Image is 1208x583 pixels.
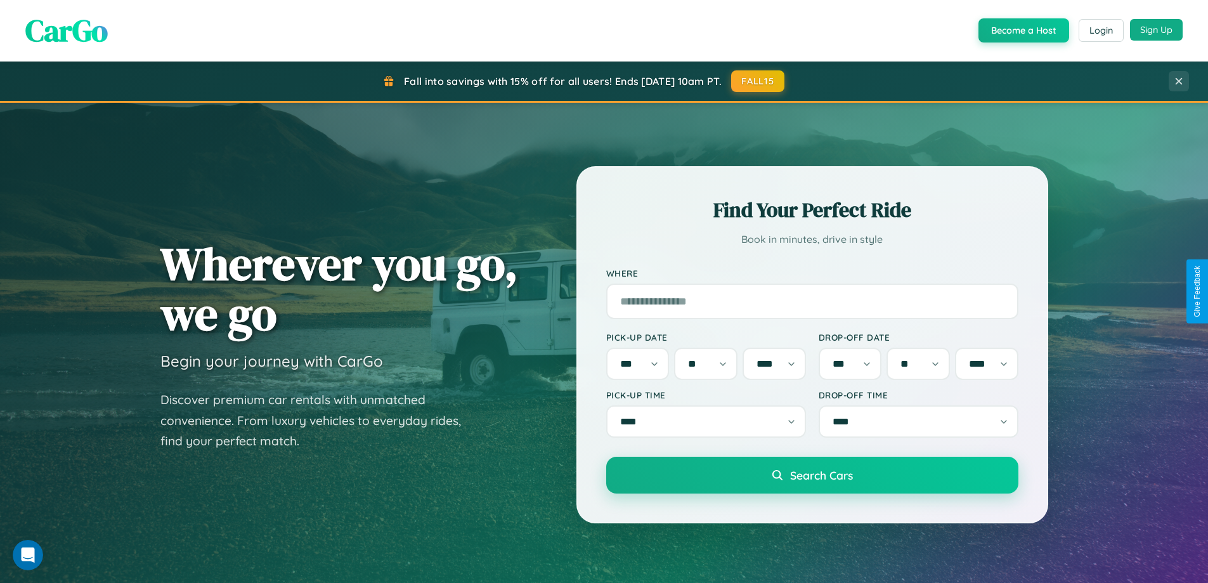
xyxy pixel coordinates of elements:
label: Pick-up Time [606,390,806,400]
button: Become a Host [978,18,1069,43]
p: Discover premium car rentals with unmatched convenience. From luxury vehicles to everyday rides, ... [160,390,477,452]
button: Login [1079,19,1124,42]
iframe: Intercom live chat [13,540,43,570]
button: FALL15 [731,70,784,92]
p: Book in minutes, drive in style [606,230,1018,249]
h2: Find Your Perfect Ride [606,196,1018,224]
label: Pick-up Date [606,332,806,343]
span: CarGo [25,10,108,51]
div: Give Feedback [1193,266,1202,317]
label: Where [606,268,1018,278]
label: Drop-off Time [819,390,1018,400]
h1: Wherever you go, we go [160,239,518,339]
h3: Begin your journey with CarGo [160,351,383,370]
button: Search Cars [606,457,1018,494]
label: Drop-off Date [819,332,1018,343]
button: Sign Up [1130,19,1183,41]
span: Search Cars [790,468,853,482]
span: Fall into savings with 15% off for all users! Ends [DATE] 10am PT. [404,75,722,88]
